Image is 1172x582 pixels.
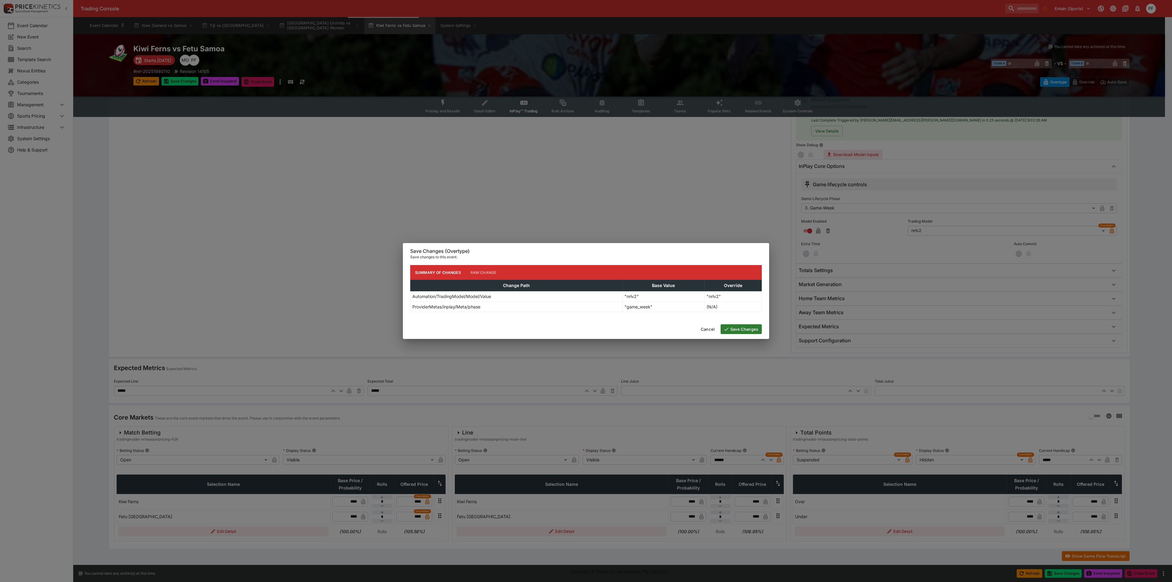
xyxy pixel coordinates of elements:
[697,324,718,334] button: Cancel
[410,248,762,254] h6: Save Changes (Overtype)
[704,280,761,291] th: Override
[622,302,704,312] td: "game_week"
[721,324,762,334] button: Save Changes
[622,280,704,291] th: Base Value
[466,265,501,280] button: Raw Change
[411,280,623,291] th: Change Path
[412,304,480,310] p: ProviderMetas/inplay/Meta/phase
[622,291,704,302] td: "nrlv2"
[410,265,466,280] button: Summary of Changes
[704,291,761,302] td: "nrlv2"
[412,293,491,300] p: Automation/TradingModel/Model/Value
[704,302,761,312] td: (N/A)
[410,254,762,260] p: Save changes to this event.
